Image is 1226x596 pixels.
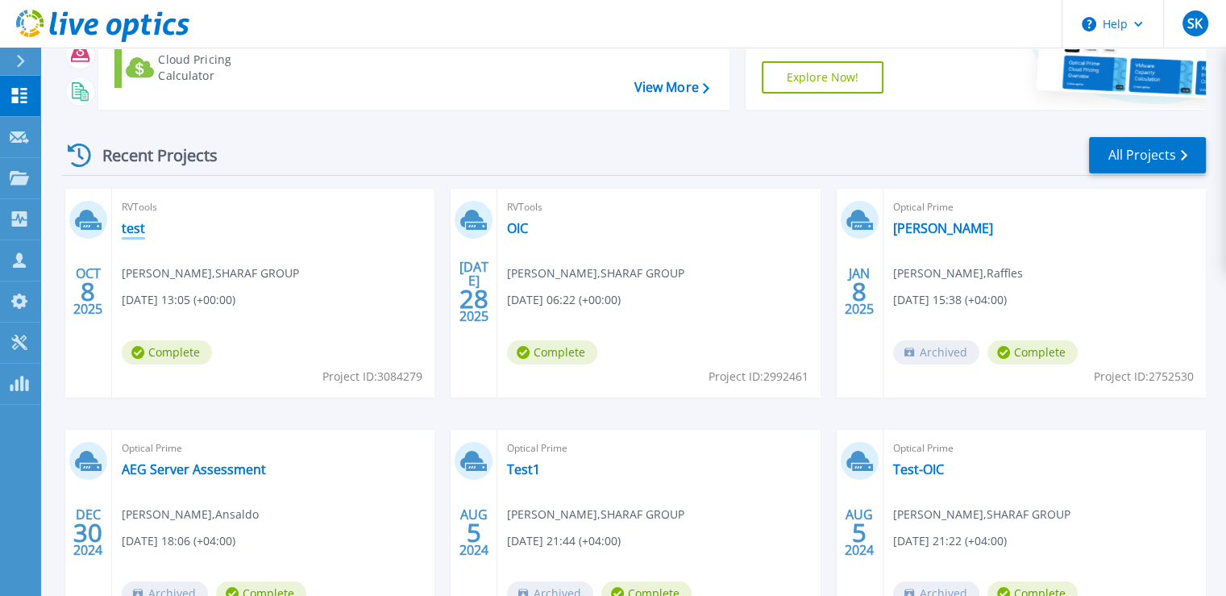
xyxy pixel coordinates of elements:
[893,340,979,365] span: Archived
[852,285,867,298] span: 8
[459,262,489,321] div: [DATE] 2025
[893,461,944,477] a: Test-OIC
[762,61,884,94] a: Explore Now!
[467,526,481,540] span: 5
[844,503,875,562] div: AUG 2024
[73,262,103,321] div: OCT 2025
[81,285,95,298] span: 8
[709,368,808,386] span: Project ID: 2992461
[122,532,235,550] span: [DATE] 18:06 (+04:00)
[114,48,294,88] a: Cloud Pricing Calculator
[507,291,621,309] span: [DATE] 06:22 (+00:00)
[507,440,810,457] span: Optical Prime
[893,532,1007,550] span: [DATE] 21:22 (+04:00)
[507,461,540,477] a: Test1
[987,340,1078,365] span: Complete
[1094,368,1194,386] span: Project ID: 2752530
[507,532,621,550] span: [DATE] 21:44 (+04:00)
[322,368,422,386] span: Project ID: 3084279
[122,198,425,216] span: RVTools
[507,220,528,236] a: OIC
[852,526,867,540] span: 5
[893,265,1023,282] span: [PERSON_NAME] , Raffles
[634,80,709,95] a: View More
[1187,17,1203,30] span: SK
[893,506,1070,523] span: [PERSON_NAME] , SHARAF GROUP
[844,262,875,321] div: JAN 2025
[122,506,259,523] span: [PERSON_NAME] , Ansaldo
[893,198,1196,216] span: Optical Prime
[158,52,287,84] div: Cloud Pricing Calculator
[122,461,266,477] a: AEG Server Assessment
[507,506,684,523] span: [PERSON_NAME] , SHARAF GROUP
[62,135,239,175] div: Recent Projects
[459,503,489,562] div: AUG 2024
[122,291,235,309] span: [DATE] 13:05 (+00:00)
[122,440,425,457] span: Optical Prime
[122,340,212,365] span: Complete
[507,340,597,365] span: Complete
[507,198,810,216] span: RVTools
[507,265,684,282] span: [PERSON_NAME] , SHARAF GROUP
[122,265,299,282] span: [PERSON_NAME] , SHARAF GROUP
[122,220,145,236] a: test
[893,440,1196,457] span: Optical Prime
[1089,137,1206,173] a: All Projects
[893,291,1007,309] span: [DATE] 15:38 (+04:00)
[893,220,993,236] a: [PERSON_NAME]
[73,526,102,540] span: 30
[459,292,488,306] span: 28
[73,503,103,562] div: DEC 2024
